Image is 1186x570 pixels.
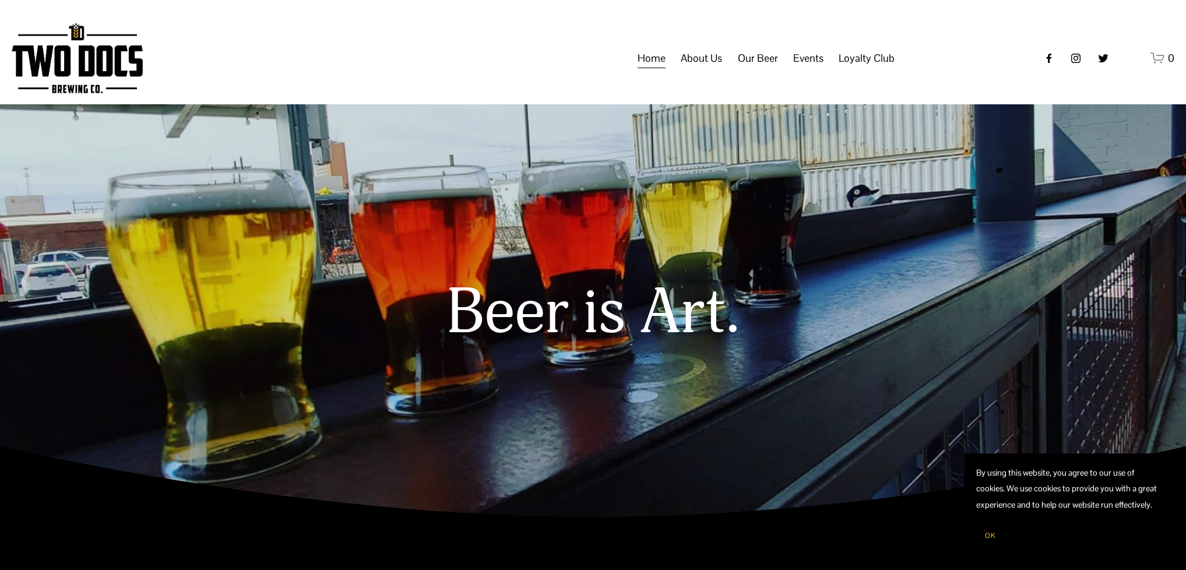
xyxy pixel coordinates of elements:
[985,531,995,540] span: OK
[1150,51,1174,65] a: 0 items in cart
[738,48,778,68] span: Our Beer
[793,47,823,69] a: folder dropdown
[681,48,722,68] span: About Us
[976,525,1004,547] button: OK
[681,47,722,69] a: folder dropdown
[12,23,142,93] img: Two Docs Brewing Co.
[1043,52,1055,64] a: Facebook
[185,278,1001,349] h1: Beer is Art.
[1070,52,1082,64] a: instagram-unauth
[965,453,1174,558] section: Cookie banner
[839,48,895,68] span: Loyalty Club
[638,47,666,69] a: Home
[976,465,1163,513] p: By using this website, you agree to our use of cookies. We use cookies to provide you with a grea...
[1097,52,1109,64] a: twitter-unauth
[793,48,823,68] span: Events
[839,47,895,69] a: folder dropdown
[1168,51,1174,65] span: 0
[738,47,778,69] a: folder dropdown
